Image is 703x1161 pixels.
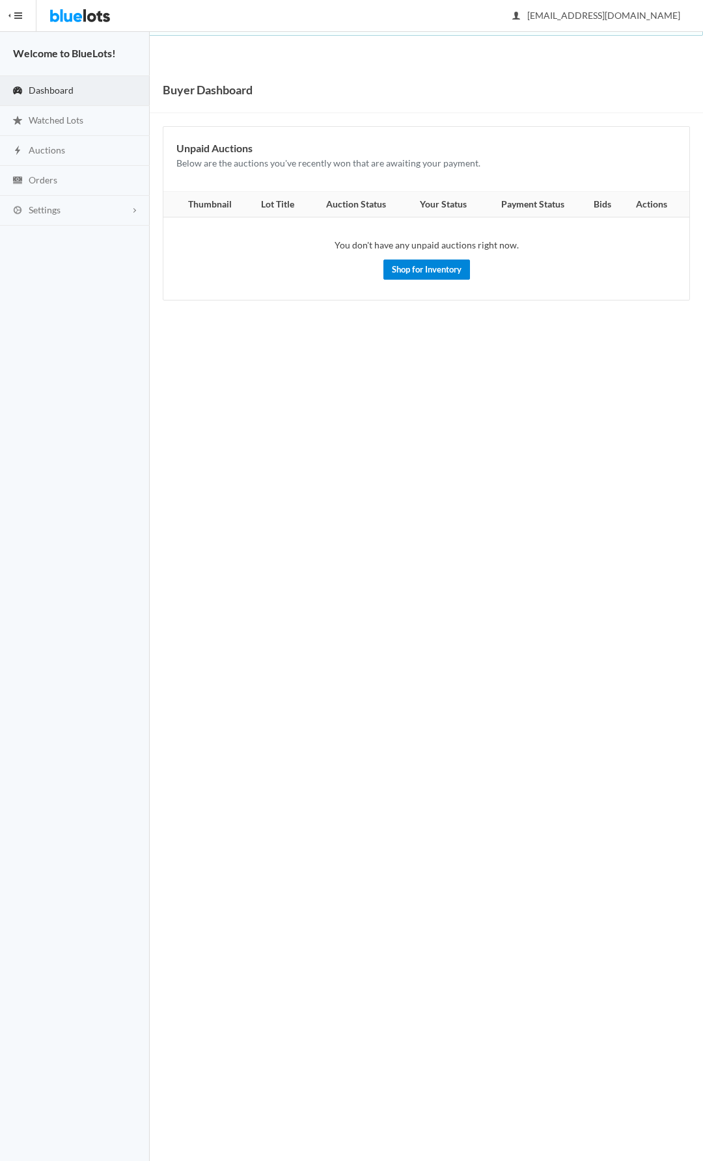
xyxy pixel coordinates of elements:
[163,80,253,100] h1: Buyer Dashboard
[11,205,24,217] ion-icon: cog
[29,204,61,215] span: Settings
[510,10,523,23] ion-icon: person
[29,174,57,185] span: Orders
[11,85,24,98] ion-icon: speedometer
[308,192,404,218] th: Auction Status
[248,192,308,218] th: Lot Title
[11,145,24,157] ion-icon: flash
[11,115,24,127] ion-icon: star
[482,192,583,218] th: Payment Status
[513,10,680,21] span: [EMAIL_ADDRESS][DOMAIN_NAME]
[176,156,676,171] p: Below are the auctions you've recently won that are awaiting your payment.
[11,175,24,187] ion-icon: cash
[583,192,622,218] th: Bids
[13,47,116,59] strong: Welcome to BlueLots!
[163,192,248,218] th: Thumbnail
[29,85,74,96] span: Dashboard
[383,260,470,280] a: Shop for Inventory
[29,144,65,155] span: Auctions
[176,142,253,154] b: Unpaid Auctions
[176,238,676,253] p: You don't have any unpaid auctions right now.
[622,192,689,218] th: Actions
[29,114,83,126] span: Watched Lots
[404,192,483,218] th: Your Status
